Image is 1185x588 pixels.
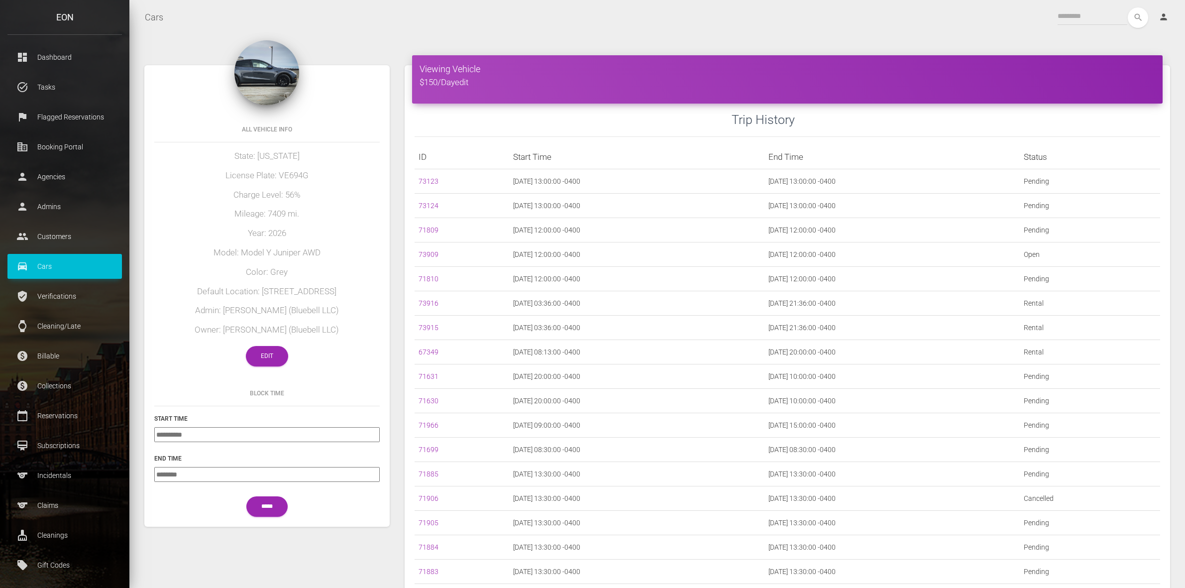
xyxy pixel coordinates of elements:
[764,364,1020,389] td: [DATE] 10:00:00 -0400
[154,170,380,182] h5: License Plate: VE694G
[15,349,114,363] p: Billable
[154,305,380,317] h5: Admin: [PERSON_NAME] (Bluebell LLC)
[154,454,380,463] h6: End Time
[1020,316,1160,340] td: Rental
[1020,462,1160,486] td: Pending
[509,535,764,560] td: [DATE] 13:30:00 -0400
[234,40,299,105] img: 251.png
[764,535,1020,560] td: [DATE] 13:30:00 -0400
[145,5,163,30] a: Cars
[764,218,1020,242] td: [DATE] 12:00:00 -0400
[7,75,122,100] a: task_alt Tasks
[509,316,764,340] td: [DATE] 03:36:00 -0400
[419,348,438,356] a: 67349
[15,468,114,483] p: Incidentals
[15,199,114,214] p: Admins
[154,247,380,259] h5: Model: Model Y Juniper AWD
[7,523,122,548] a: cleaning_services Cleanings
[509,511,764,535] td: [DATE] 13:30:00 -0400
[7,254,122,279] a: drive_eta Cars
[1020,291,1160,316] td: Rental
[7,134,122,159] a: corporate_fare Booking Portal
[1020,267,1160,291] td: Pending
[455,77,468,87] a: edit
[419,299,438,307] a: 73916
[154,150,380,162] h5: State: [US_STATE]
[1020,438,1160,462] td: Pending
[764,389,1020,413] td: [DATE] 10:00:00 -0400
[509,413,764,438] td: [DATE] 09:00:00 -0400
[764,560,1020,584] td: [DATE] 13:30:00 -0400
[1020,242,1160,267] td: Open
[764,291,1020,316] td: [DATE] 21:36:00 -0400
[15,110,114,124] p: Flagged Reservations
[764,486,1020,511] td: [DATE] 13:30:00 -0400
[509,242,764,267] td: [DATE] 12:00:00 -0400
[419,397,438,405] a: 71630
[732,111,1160,128] h3: Trip History
[419,250,438,258] a: 73909
[419,324,438,332] a: 73915
[420,63,1155,75] h4: Viewing Vehicle
[419,275,438,283] a: 71810
[764,462,1020,486] td: [DATE] 13:30:00 -0400
[509,194,764,218] td: [DATE] 13:00:00 -0400
[509,560,764,584] td: [DATE] 13:30:00 -0400
[1020,560,1160,584] td: Pending
[764,145,1020,169] th: End Time
[15,408,114,423] p: Reservations
[15,229,114,244] p: Customers
[15,558,114,573] p: Gift Codes
[509,462,764,486] td: [DATE] 13:30:00 -0400
[7,403,122,428] a: calendar_today Reservations
[1159,12,1169,22] i: person
[154,286,380,298] h5: Default Location: [STREET_ADDRESS]
[7,493,122,518] a: sports Claims
[1020,169,1160,194] td: Pending
[419,470,438,478] a: 71885
[420,77,1155,89] h5: $150/Day
[419,372,438,380] a: 71631
[15,169,114,184] p: Agencies
[7,463,122,488] a: sports Incidentals
[764,340,1020,364] td: [DATE] 20:00:00 -0400
[7,373,122,398] a: paid Collections
[1020,511,1160,535] td: Pending
[419,421,438,429] a: 71966
[509,267,764,291] td: [DATE] 12:00:00 -0400
[419,446,438,454] a: 71699
[1020,340,1160,364] td: Rental
[154,125,380,134] h6: All Vehicle Info
[154,414,380,423] h6: Start Time
[154,266,380,278] h5: Color: Grey
[764,438,1020,462] td: [DATE] 08:30:00 -0400
[7,224,122,249] a: people Customers
[1020,145,1160,169] th: Status
[509,340,764,364] td: [DATE] 08:13:00 -0400
[419,568,438,576] a: 71883
[764,267,1020,291] td: [DATE] 12:00:00 -0400
[1020,218,1160,242] td: Pending
[764,511,1020,535] td: [DATE] 13:30:00 -0400
[7,553,122,578] a: local_offer Gift Codes
[509,145,764,169] th: Start Time
[419,226,438,234] a: 71809
[7,194,122,219] a: person Admins
[764,413,1020,438] td: [DATE] 15:00:00 -0400
[419,202,438,210] a: 73124
[246,346,288,366] a: Edit
[1020,486,1160,511] td: Cancelled
[154,228,380,239] h5: Year: 2026
[509,364,764,389] td: [DATE] 20:00:00 -0400
[509,486,764,511] td: [DATE] 13:30:00 -0400
[15,289,114,304] p: Verifications
[15,259,114,274] p: Cars
[15,80,114,95] p: Tasks
[419,494,438,502] a: 71906
[15,528,114,543] p: Cleanings
[7,105,122,129] a: flag Flagged Reservations
[7,45,122,70] a: dashboard Dashboard
[1020,389,1160,413] td: Pending
[1151,7,1178,27] a: person
[1020,413,1160,438] td: Pending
